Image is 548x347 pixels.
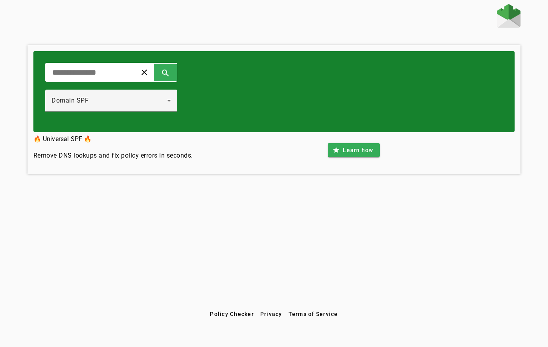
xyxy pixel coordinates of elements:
[210,311,254,317] span: Policy Checker
[33,151,193,160] h4: Remove DNS lookups and fix policy errors in seconds.
[33,134,193,145] h3: 🔥 Universal SPF 🔥
[328,143,379,157] button: Learn how
[260,311,282,317] span: Privacy
[289,311,338,317] span: Terms of Service
[51,97,88,104] span: Domain SPF
[343,146,373,154] span: Learn how
[497,4,520,28] img: Fraudmarc Logo
[257,307,285,321] button: Privacy
[207,307,257,321] button: Policy Checker
[497,4,520,29] a: Home
[285,307,341,321] button: Terms of Service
